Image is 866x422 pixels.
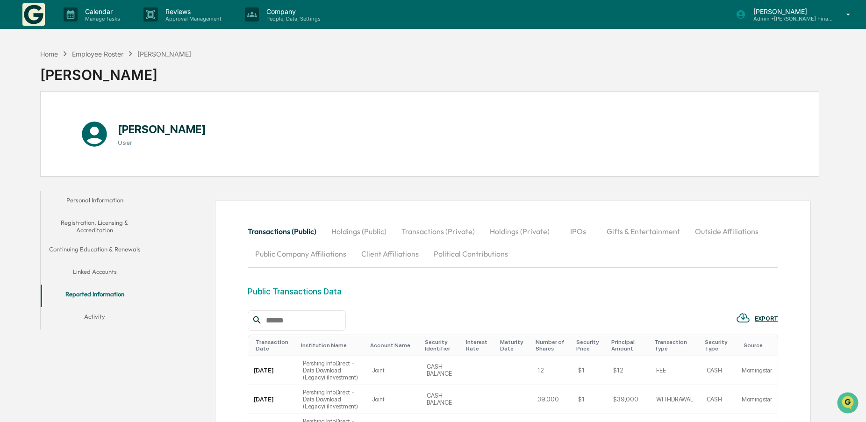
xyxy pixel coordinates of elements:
td: $12 [608,356,651,385]
a: 🗄️Attestations [64,114,120,131]
td: Joint [366,356,422,385]
iframe: Open customer support [836,391,861,416]
button: Transactions (Private) [394,220,482,243]
p: [PERSON_NAME] [746,7,833,15]
a: Powered byPylon [66,158,113,165]
span: Pylon [93,158,113,165]
div: Start new chat [32,72,153,81]
span: Preclearance [19,118,60,127]
td: $1 [573,356,608,385]
p: Calendar [78,7,125,15]
td: 39,000 [532,385,573,414]
button: Start new chat [159,74,170,86]
button: Client Affiliations [354,243,426,265]
div: Toggle SortBy [744,342,774,349]
div: Public Transactions Data [248,286,342,296]
img: logo [22,3,45,26]
div: 🖐️ [9,119,17,126]
img: 1746055101610-c473b297-6a78-478c-a979-82029cc54cd1 [9,72,26,88]
div: secondary tabs example [248,220,778,265]
div: Toggle SortBy [301,342,363,349]
td: [DATE] [248,385,297,414]
td: [DATE] [248,356,297,385]
div: Toggle SortBy [425,339,458,352]
p: Manage Tasks [78,15,125,22]
p: Approval Management [158,15,226,22]
h3: User [118,139,206,146]
span: Data Lookup [19,136,59,145]
a: 🖐️Preclearance [6,114,64,131]
td: $1 [573,385,608,414]
div: EXPORT [755,315,778,322]
img: EXPORT [736,311,750,325]
div: 🔎 [9,136,17,144]
p: Company [259,7,325,15]
div: Toggle SortBy [256,339,293,352]
button: Holdings (Public) [324,220,394,243]
td: WITHDRAWAL [651,385,701,414]
div: Toggle SortBy [536,339,569,352]
div: Toggle SortBy [370,342,418,349]
button: Activity [41,307,149,329]
button: Outside Affiliations [687,220,766,243]
div: 🗄️ [68,119,75,126]
p: How can we help? [9,20,170,35]
td: FEE [651,356,701,385]
p: Reviews [158,7,226,15]
div: Home [40,50,58,58]
button: Personal Information [41,191,149,213]
div: Toggle SortBy [576,339,604,352]
div: [PERSON_NAME] [137,50,191,58]
td: CASH [701,356,736,385]
div: Employee Roster [72,50,123,58]
span: Attestations [77,118,116,127]
div: Toggle SortBy [611,339,647,352]
button: Reported Information [41,285,149,307]
td: CASH [701,385,736,414]
td: Pershing InfoDirect - Data Download (Legacy) (Investment) [297,356,366,385]
button: IPOs [557,220,599,243]
button: Public Company Affiliations [248,243,354,265]
div: secondary tabs example [41,191,149,329]
div: Toggle SortBy [654,339,697,352]
td: Pershing InfoDirect - Data Download (Legacy) (Investment) [297,385,366,414]
div: Toggle SortBy [466,339,493,352]
button: Transactions (Public) [248,220,324,243]
div: [PERSON_NAME] [40,59,192,83]
button: Political Contributions [426,243,515,265]
div: Toggle SortBy [705,339,732,352]
td: Morningstar [736,356,778,385]
td: $39,000 [608,385,651,414]
button: Registration, Licensing & Accreditation [41,213,149,240]
a: 🔎Data Lookup [6,132,63,149]
button: Linked Accounts [41,262,149,285]
div: Toggle SortBy [500,339,528,352]
td: Morningstar [736,385,778,414]
button: Continuing Education & Renewals [41,240,149,262]
td: CASH BALANCE [421,356,462,385]
p: People, Data, Settings [259,15,325,22]
div: We're available if you need us! [32,81,118,88]
button: Gifts & Entertainment [599,220,687,243]
button: Holdings (Private) [482,220,557,243]
td: CASH BALANCE [421,385,462,414]
td: Joint [366,385,422,414]
h1: [PERSON_NAME] [118,122,206,136]
td: 12 [532,356,573,385]
p: Admin • [PERSON_NAME] Financial Advisors [746,15,833,22]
